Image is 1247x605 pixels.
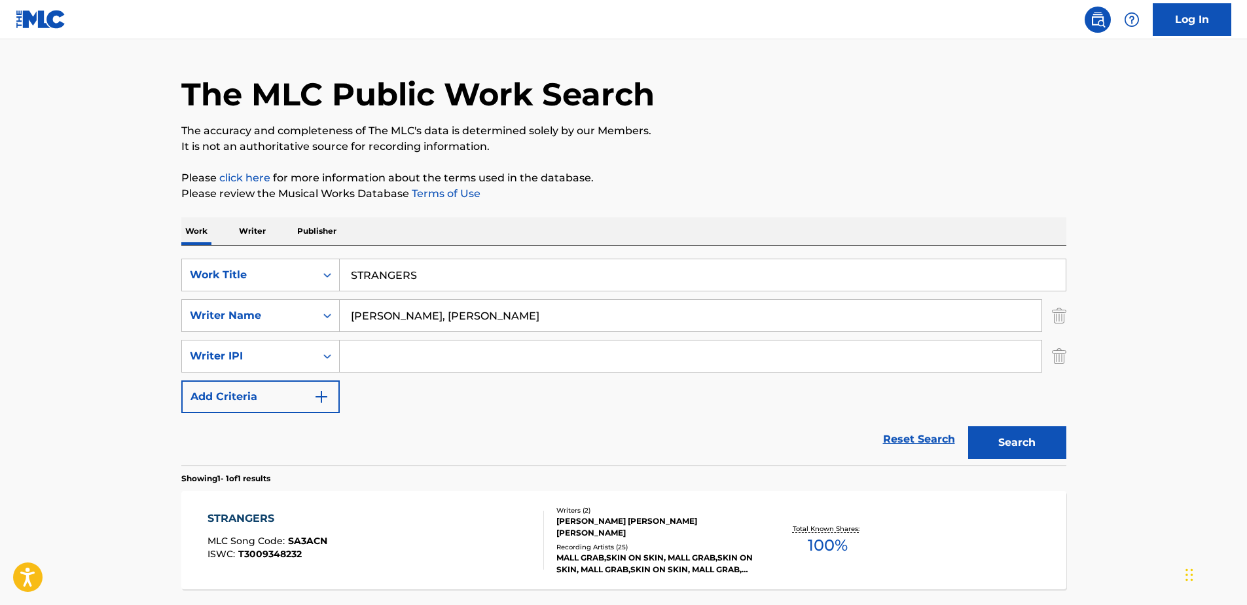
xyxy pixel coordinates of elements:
div: Help [1119,7,1145,33]
span: MLC Song Code : [208,535,288,547]
button: Search [968,426,1066,459]
p: Please review the Musical Works Database [181,186,1066,202]
a: Log In [1153,3,1231,36]
img: Delete Criterion [1052,299,1066,332]
div: [PERSON_NAME] [PERSON_NAME] [PERSON_NAME] [556,515,754,539]
form: Search Form [181,259,1066,466]
p: Work [181,217,211,245]
div: MALL GRAB,SKIN ON SKIN, MALL GRAB,SKIN ON SKIN, MALL GRAB,SKIN ON SKIN, MALL GRAB, SKIN ON SKIN, ... [556,552,754,576]
a: click here [219,172,270,184]
p: Publisher [293,217,340,245]
img: Delete Criterion [1052,340,1066,373]
a: Reset Search [877,425,962,454]
div: Work Title [190,267,308,283]
a: STRANGERSMLC Song Code:SA3ACNISWC:T3009348232Writers (2)[PERSON_NAME] [PERSON_NAME] [PERSON_NAME]... [181,491,1066,589]
span: SA3ACN [288,535,327,547]
span: T3009348232 [238,548,302,560]
div: Writers ( 2 ) [556,505,754,515]
span: ISWC : [208,548,238,560]
p: It is not an authoritative source for recording information. [181,139,1066,155]
img: 9d2ae6d4665cec9f34b9.svg [314,389,329,405]
div: Drag [1185,555,1193,595]
p: Showing 1 - 1 of 1 results [181,473,270,485]
h1: The MLC Public Work Search [181,75,655,114]
div: Recording Artists ( 25 ) [556,542,754,552]
a: Public Search [1085,7,1111,33]
img: help [1124,12,1140,27]
a: Terms of Use [409,187,480,200]
p: Writer [235,217,270,245]
p: The accuracy and completeness of The MLC's data is determined solely by our Members. [181,123,1066,139]
img: search [1090,12,1106,27]
img: MLC Logo [16,10,66,29]
div: Writer IPI [190,348,308,364]
span: 100 % [808,534,848,557]
div: STRANGERS [208,511,327,526]
p: Please for more information about the terms used in the database. [181,170,1066,186]
p: Total Known Shares: [793,524,863,534]
iframe: Chat Widget [1182,542,1247,605]
div: Writer Name [190,308,308,323]
button: Add Criteria [181,380,340,413]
